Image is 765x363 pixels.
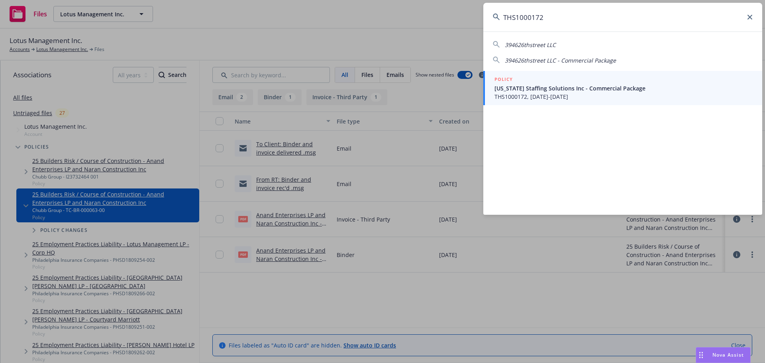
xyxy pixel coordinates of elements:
[483,71,762,105] a: POLICY[US_STATE] Staffing Solutions Inc - Commercial PackageTHS1000172, [DATE]-[DATE]
[494,92,753,101] span: THS1000172, [DATE]-[DATE]
[505,41,556,49] span: 394626thstreet LLC
[696,347,751,363] button: Nova Assist
[696,347,706,363] div: Drag to move
[494,84,753,92] span: [US_STATE] Staffing Solutions Inc - Commercial Package
[505,57,616,64] span: 394626thstreet LLC - Commercial Package
[494,75,513,83] h5: POLICY
[712,351,744,358] span: Nova Assist
[483,3,762,31] input: Search...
